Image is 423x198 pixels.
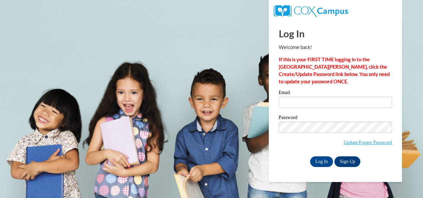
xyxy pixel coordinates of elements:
[279,44,392,51] p: Welcome back!
[279,90,392,97] label: Email
[343,140,392,145] a: Update/Forgot Password
[279,57,390,84] strong: If this is your FIRST TIME logging in to the [GEOGRAPHIC_DATA][PERSON_NAME], click the Create/Upd...
[274,5,348,17] img: COX Campus
[274,8,348,13] a: COX Campus
[279,115,392,122] label: Password
[310,156,333,167] input: Log In
[334,156,360,167] a: Sign Up
[279,27,392,40] h1: Log In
